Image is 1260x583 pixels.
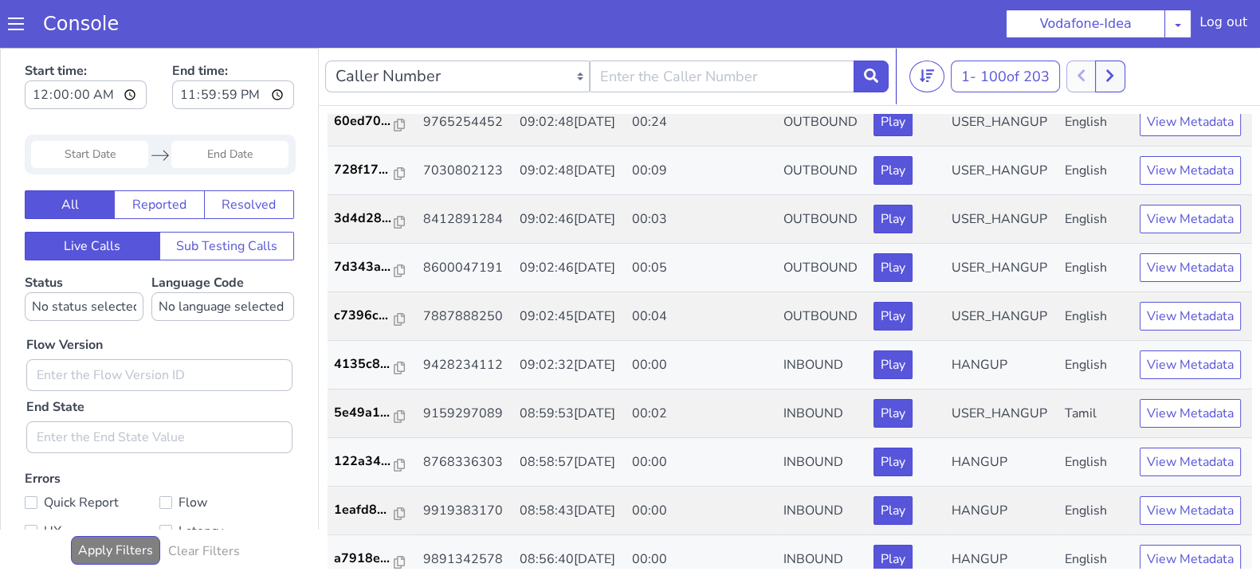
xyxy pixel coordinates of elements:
td: 09:02:48[DATE] [513,99,626,147]
td: 00:00 [626,293,777,342]
td: 00:00 [626,487,777,536]
td: INBOUND [777,390,868,439]
td: Tamil [1058,342,1133,390]
label: Latency [159,472,294,495]
p: 122a34... [334,404,394,423]
p: 60ed70... [334,64,394,83]
td: English [1058,245,1133,293]
button: Apply Filters [71,488,160,517]
label: Start time: [25,9,147,66]
td: HANGUP [945,487,1058,536]
a: 4135c8... [334,307,410,326]
td: OUTBOUND [777,147,868,196]
a: 728f17... [334,112,410,131]
button: Play [873,351,913,380]
td: 00:05 [626,196,777,245]
td: English [1058,293,1133,342]
td: USER_HANGUP [945,196,1058,245]
td: 08:59:53[DATE] [513,342,626,390]
td: English [1058,487,1133,536]
label: Language Code [151,226,294,273]
button: View Metadata [1140,108,1241,137]
select: Status [25,245,143,273]
button: Play [873,400,913,428]
a: 60ed70... [334,64,410,83]
td: 9919383170 [417,439,513,487]
h6: Clear Filters [168,496,240,511]
td: 09:02:48[DATE] [513,50,626,99]
input: Enter the Flow Version ID [26,311,292,343]
td: INBOUND [777,342,868,390]
td: 00:00 [626,390,777,439]
button: 1- 100of 203 [951,13,1060,45]
input: End Date [171,93,289,120]
td: English [1058,439,1133,487]
p: 728f17... [334,112,394,131]
td: 00:02 [626,342,777,390]
td: HANGUP [945,390,1058,439]
button: View Metadata [1140,497,1241,526]
td: USER_HANGUP [945,50,1058,99]
button: View Metadata [1140,254,1241,283]
button: Resolved [204,143,294,171]
td: 7887888250 [417,245,513,293]
p: 1eafd8... [334,452,394,471]
td: 09:02:32[DATE] [513,293,626,342]
td: USER_HANGUP [945,245,1058,293]
p: a7918e... [334,501,394,520]
button: View Metadata [1140,400,1241,428]
td: INBOUND [777,487,868,536]
td: 9891342578 [417,487,513,536]
td: English [1058,99,1133,147]
td: English [1058,390,1133,439]
label: Quick Report [25,444,159,466]
td: 00:00 [626,439,777,487]
td: 08:56:40[DATE] [513,487,626,536]
td: USER_HANGUP [945,342,1058,390]
p: 7d343a... [334,209,394,229]
button: Play [873,157,913,186]
label: Flow [159,444,294,466]
select: Language Code [151,245,294,273]
button: Sub Testing Calls [159,184,295,213]
td: 00:04 [626,245,777,293]
button: Play [873,497,913,526]
td: 00:03 [626,147,777,196]
button: View Metadata [1140,60,1241,88]
button: Play [873,303,913,331]
td: 08:58:43[DATE] [513,439,626,487]
input: End time: [172,33,294,61]
td: 9159297089 [417,342,513,390]
td: 9428234112 [417,293,513,342]
button: Live Calls [25,184,160,213]
input: Enter the Caller Number [590,13,854,45]
td: OUTBOUND [777,50,868,99]
td: 8768336303 [417,390,513,439]
a: 1eafd8... [334,452,410,471]
p: 4135c8... [334,307,394,326]
a: a7918e... [334,501,410,520]
td: 00:09 [626,99,777,147]
td: 7030802123 [417,99,513,147]
label: End State [26,350,84,369]
td: OUTBOUND [777,245,868,293]
td: English [1058,50,1133,99]
input: Enter the End State Value [26,374,292,405]
label: UX [25,472,159,495]
button: All [25,143,115,171]
td: INBOUND [777,439,868,487]
button: Vodafone-Idea [1075,180,1233,269]
button: View Metadata [1140,205,1241,234]
td: 9765254452 [417,50,513,99]
button: Play [873,254,913,283]
button: Play [873,448,913,477]
label: Flow Version [26,288,103,307]
a: 3d4d28... [334,161,410,180]
p: 5e49a1... [334,355,394,374]
td: INBOUND [777,293,868,342]
button: View Metadata [1140,303,1241,331]
button: View Metadata [1140,157,1241,186]
td: English [1058,196,1133,245]
td: USER_HANGUP [945,99,1058,147]
span: 100 of 203 [980,19,1050,38]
